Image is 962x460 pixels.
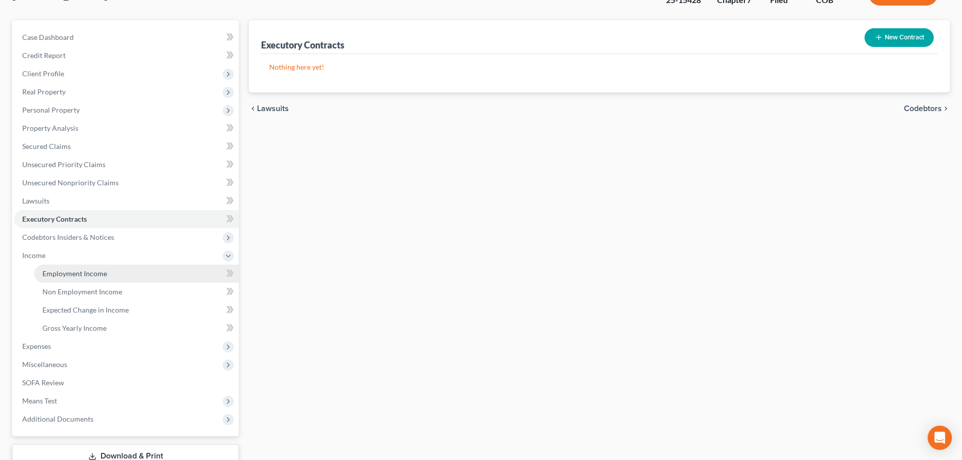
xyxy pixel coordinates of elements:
span: Income [22,251,45,260]
a: Unsecured Priority Claims [14,156,239,174]
a: SOFA Review [14,374,239,392]
p: Nothing here yet! [269,62,930,72]
span: Executory Contracts [22,215,87,223]
a: Executory Contracts [14,210,239,228]
i: chevron_right [942,105,950,113]
span: Personal Property [22,106,80,114]
a: Case Dashboard [14,28,239,46]
span: Expected Change in Income [42,305,129,314]
a: Property Analysis [14,119,239,137]
span: Codebtors Insiders & Notices [22,233,114,241]
div: Open Intercom Messenger [928,426,952,450]
div: Executory Contracts [261,39,344,51]
a: Credit Report [14,46,239,65]
span: Codebtors [904,105,942,113]
button: New Contract [865,28,934,47]
button: chevron_left Lawsuits [249,105,289,113]
span: Lawsuits [22,196,49,205]
span: Secured Claims [22,142,71,150]
span: Additional Documents [22,415,93,423]
a: Secured Claims [14,137,239,156]
button: Codebtors chevron_right [904,105,950,113]
span: Unsecured Priority Claims [22,160,106,169]
span: Expenses [22,342,51,350]
span: Non Employment Income [42,287,122,296]
span: Employment Income [42,269,107,278]
span: SOFA Review [22,378,64,387]
a: Lawsuits [14,192,239,210]
span: Gross Yearly Income [42,324,107,332]
span: Miscellaneous [22,360,67,369]
span: Lawsuits [257,105,289,113]
span: Credit Report [22,51,66,60]
a: Expected Change in Income [34,301,239,319]
span: Real Property [22,87,66,96]
span: Unsecured Nonpriority Claims [22,178,119,187]
span: Means Test [22,396,57,405]
span: Client Profile [22,69,64,78]
a: Gross Yearly Income [34,319,239,337]
a: Unsecured Nonpriority Claims [14,174,239,192]
a: Employment Income [34,265,239,283]
span: Property Analysis [22,124,78,132]
span: Case Dashboard [22,33,74,41]
i: chevron_left [249,105,257,113]
a: Non Employment Income [34,283,239,301]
